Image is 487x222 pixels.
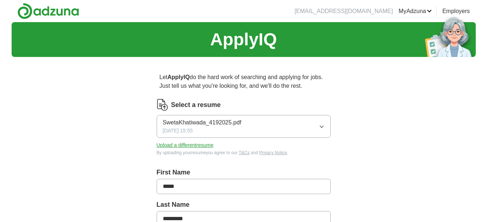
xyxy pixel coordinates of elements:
strong: ApplyIQ [168,74,190,80]
img: Adzuna logo [17,3,79,19]
button: SwetaKhatiwada_4192025.pdf[DATE] 15:55 [157,115,331,138]
img: CV Icon [157,99,168,111]
div: By uploading your resume you agree to our and . [157,149,331,156]
span: [DATE] 15:55 [163,127,193,135]
p: Let do the hard work of searching and applying for jobs. Just tell us what you're looking for, an... [157,70,331,93]
button: Upload a differentresume [157,141,214,149]
label: Last Name [157,200,331,210]
span: SwetaKhatiwada_4192025.pdf [163,118,242,127]
a: Employers [442,7,470,16]
label: Select a resume [171,100,221,110]
a: T&Cs [239,150,249,155]
a: MyAdzuna [399,7,432,16]
label: First Name [157,168,331,177]
a: Privacy Notice [259,150,287,155]
h1: ApplyIQ [210,26,277,53]
li: [EMAIL_ADDRESS][DOMAIN_NAME] [294,7,393,16]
